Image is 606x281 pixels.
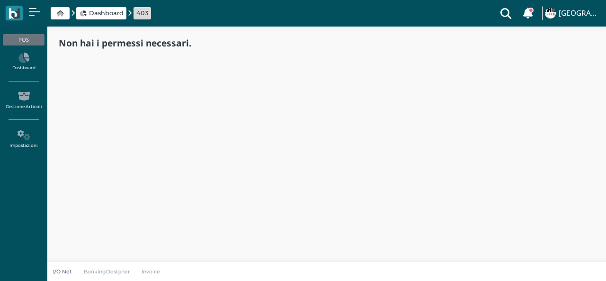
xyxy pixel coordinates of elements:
h2: Non hai i permessi necessari. [59,38,191,48]
span: Dashboard [89,9,124,18]
h4: [GEOGRAPHIC_DATA] [559,9,600,18]
img: logo [9,8,19,19]
iframe: Help widget launcher [539,252,598,273]
a: ... [GEOGRAPHIC_DATA] [544,2,600,25]
a: Dashboard [80,9,124,18]
a: Dashboard [3,49,44,75]
div: POS [3,34,44,45]
img: ... [545,8,555,18]
a: 403 [136,9,148,18]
